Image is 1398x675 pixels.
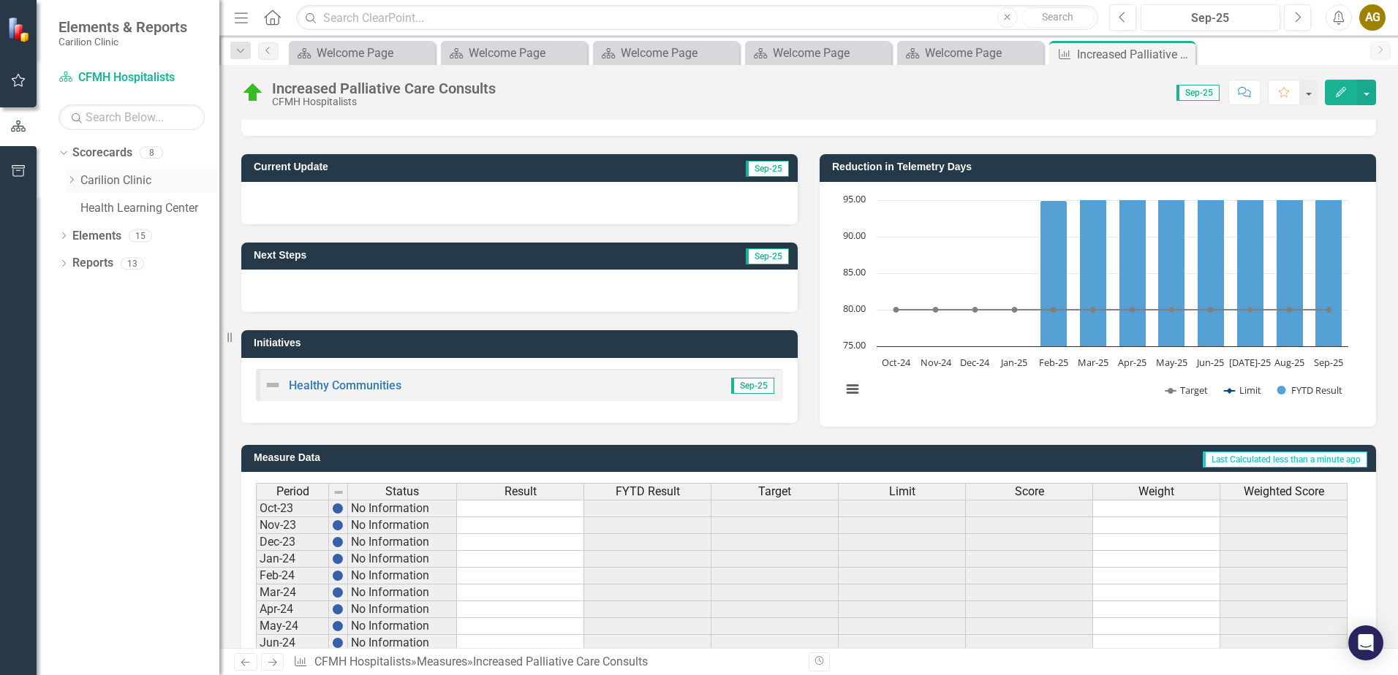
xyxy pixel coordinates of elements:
[332,637,344,649] img: BgCOk07PiH71IgAAAABJRU5ErkJggg==
[332,519,344,531] img: BgCOk07PiH71IgAAAABJRU5ErkJggg==
[80,200,219,217] a: Health Learning Center
[348,568,457,584] td: No Information
[1244,485,1324,498] span: Weighted Score
[1165,384,1209,397] button: Show Target
[960,356,990,369] text: Dec-24
[731,378,774,394] span: Sep-25
[1359,4,1386,31] button: AG
[256,500,329,517] td: Oct-23
[254,161,589,172] h3: Current Update
[843,338,866,351] text: 75.00
[1277,384,1343,397] button: Show FYTD Result
[332,603,344,615] img: BgCOk07PiH71IgAAAABJRU5ErkJggg==
[889,485,915,498] span: Limit
[272,80,496,96] div: Increased Palliative Care Consults
[1040,200,1068,346] path: Feb-25, 95. FYTD Result.
[1039,356,1068,369] text: Feb-25
[256,534,329,551] td: Dec-23
[348,534,457,551] td: No Information
[773,44,888,62] div: Welcome Page
[1326,307,1332,313] path: Sep-25, 80. Target.
[256,551,329,568] td: Jan-24
[1348,625,1383,660] div: Open Intercom Messenger
[749,44,888,62] a: Welcome Page
[834,193,1361,412] div: Chart. Highcharts interactive chart.
[72,228,121,245] a: Elements
[1012,307,1018,313] path: Jan-25, 80. Target.
[746,248,789,264] span: Sep-25
[1156,356,1187,369] text: May-25
[72,145,132,161] a: Scorecards
[1090,307,1096,313] path: Mar-25, 80. Target.
[264,376,282,394] img: Not Defined
[1229,356,1271,369] text: [DATE]-25
[893,307,1332,313] g: Target, series 1 of 3. Line with 12 data points.
[473,655,648,668] div: Increased Palliative Care Consults
[293,654,798,671] div: » »
[842,379,863,400] button: View chart menu, Chart
[348,551,457,568] td: No Information
[1247,307,1253,313] path: Jul-25, 80. Target.
[314,655,411,668] a: CFMH Hospitalists
[72,255,113,272] a: Reports
[256,635,329,652] td: Jun-24
[317,44,431,62] div: Welcome Page
[7,16,34,42] img: ClearPoint Strategy
[1203,451,1367,468] span: Last Calculated less than a minute ago
[121,257,144,270] div: 13
[256,568,329,584] td: Feb-24
[296,5,1098,31] input: Search ClearPoint...
[621,44,736,62] div: Welcome Page
[1274,356,1304,369] text: Aug-25
[333,487,344,498] img: 8DAGhfEEPCf229AAAAAElFTkSuQmCC
[1314,356,1343,369] text: Sep-25
[746,161,789,177] span: Sep-25
[332,503,344,514] img: BgCOk07PiH71IgAAAABJRU5ErkJggg==
[843,192,866,205] text: 95.00
[843,265,866,278] text: 85.00
[332,620,344,632] img: BgCOk07PiH71IgAAAABJRU5ErkJggg==
[256,584,329,601] td: Mar-24
[348,635,457,652] td: No Information
[1138,485,1174,498] span: Weight
[254,337,790,348] h3: Initiatives
[58,36,187,47] small: Carilion Clinic
[348,500,457,517] td: No Information
[616,485,680,498] span: FYTD Result
[832,161,1369,172] h3: Reduction in Telemetry Days
[1015,485,1044,498] span: Score
[843,229,866,242] text: 90.00
[933,307,939,313] path: Nov-24, 80. Target.
[843,302,866,315] text: 80.00
[1021,7,1095,28] button: Search
[972,307,978,313] path: Dec-24, 80. Target.
[385,485,419,498] span: Status
[348,618,457,635] td: No Information
[834,193,1356,412] svg: Interactive chart
[256,601,329,618] td: Apr-24
[901,44,1040,62] a: Welcome Page
[332,553,344,565] img: BgCOk07PiH71IgAAAABJRU5ErkJggg==
[469,44,583,62] div: Welcome Page
[332,536,344,548] img: BgCOk07PiH71IgAAAABJRU5ErkJggg==
[348,517,457,534] td: No Information
[1195,356,1224,369] text: Jun-25
[58,69,205,86] a: CFMH Hospitalists
[256,618,329,635] td: May-24
[597,44,736,62] a: Welcome Page
[505,485,537,498] span: Result
[276,485,309,498] span: Period
[348,601,457,618] td: No Information
[882,356,911,369] text: Oct-24
[1051,307,1057,313] path: Feb-25, 80. Target.
[348,584,457,601] td: No Information
[332,587,344,598] img: BgCOk07PiH71IgAAAABJRU5ErkJggg==
[758,485,791,498] span: Target
[1077,45,1192,64] div: Increased Palliative Care Consults
[1225,384,1261,397] button: Show Limit
[332,570,344,581] img: BgCOk07PiH71IgAAAABJRU5ErkJggg==
[58,18,187,36] span: Elements & Reports
[925,44,1040,62] div: Welcome Page
[58,104,205,130] input: Search Below...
